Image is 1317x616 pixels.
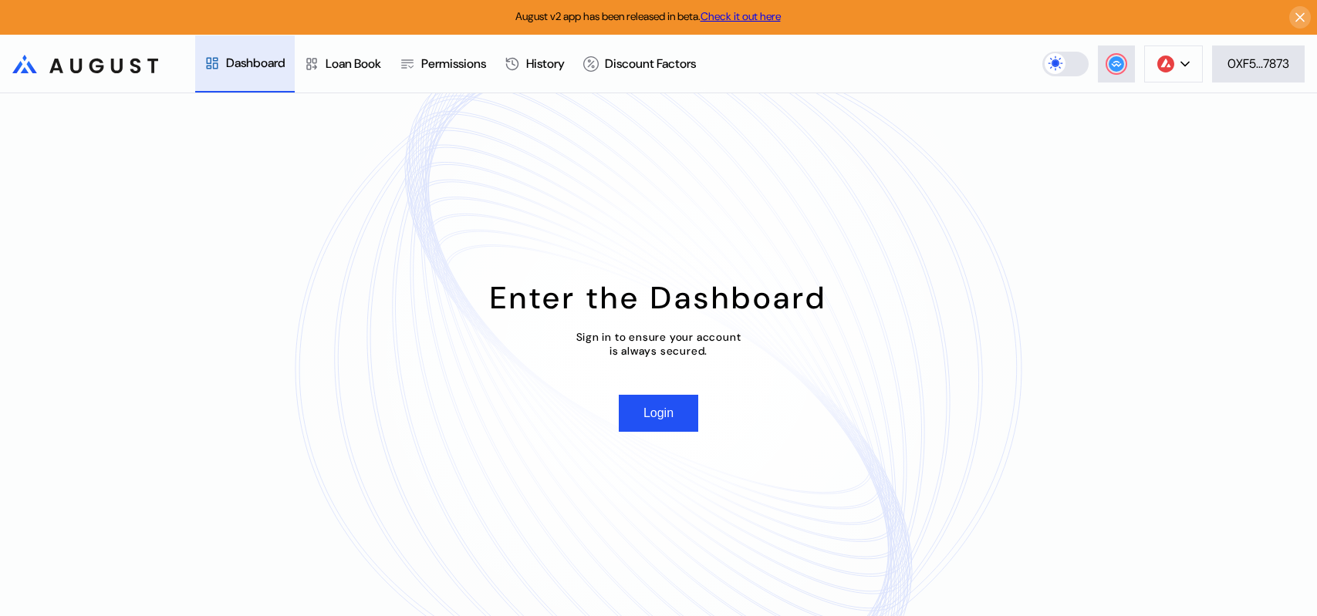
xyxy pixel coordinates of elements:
[1144,45,1203,82] button: chain logo
[421,56,486,72] div: Permissions
[295,35,390,93] a: Loan Book
[390,35,495,93] a: Permissions
[1228,56,1289,72] div: 0XF5...7873
[605,56,696,72] div: Discount Factors
[619,395,698,432] button: Login
[226,55,285,71] div: Dashboard
[195,35,295,93] a: Dashboard
[490,278,827,318] div: Enter the Dashboard
[701,9,781,23] a: Check it out here
[1157,56,1174,72] img: chain logo
[326,56,381,72] div: Loan Book
[495,35,574,93] a: History
[574,35,705,93] a: Discount Factors
[515,9,781,23] span: August v2 app has been released in beta.
[526,56,565,72] div: History
[576,330,741,358] div: Sign in to ensure your account is always secured.
[1212,45,1305,82] button: 0XF5...7873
